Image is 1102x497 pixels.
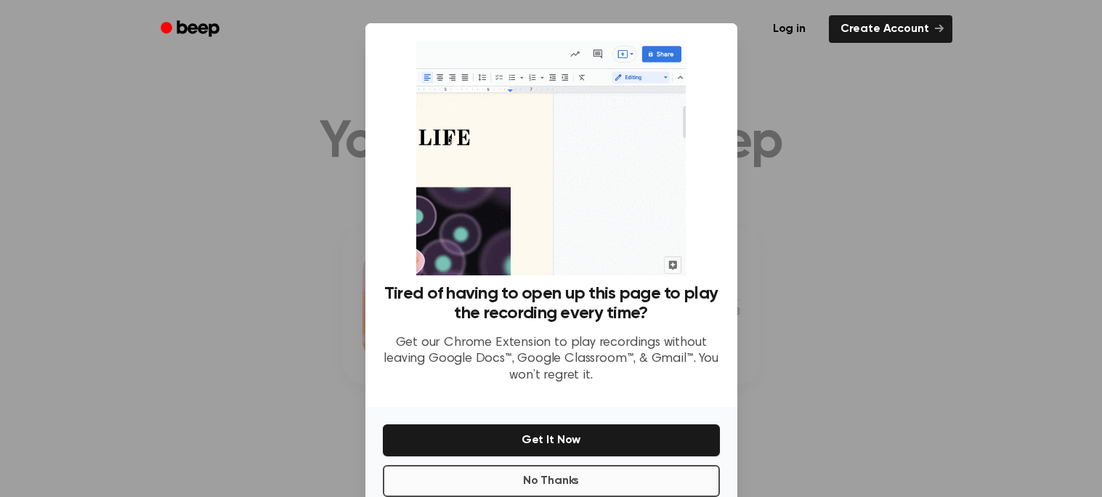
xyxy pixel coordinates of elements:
[383,424,720,456] button: Get It Now
[383,335,720,384] p: Get our Chrome Extension to play recordings without leaving Google Docs™, Google Classroom™, & Gm...
[383,465,720,497] button: No Thanks
[416,41,686,275] img: Beep extension in action
[758,12,820,46] a: Log in
[829,15,952,43] a: Create Account
[150,15,232,44] a: Beep
[383,284,720,323] h3: Tired of having to open up this page to play the recording every time?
